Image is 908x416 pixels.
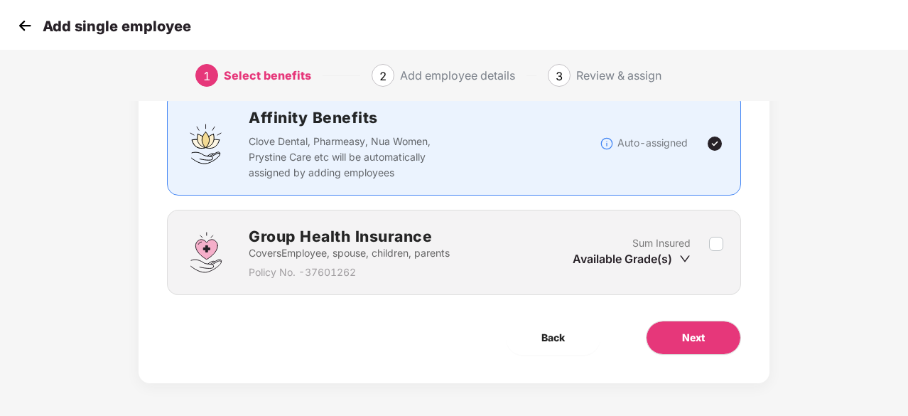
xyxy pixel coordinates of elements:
[379,69,387,83] span: 2
[249,106,600,129] h2: Affinity Benefits
[506,321,600,355] button: Back
[400,64,515,87] div: Add employee details
[646,321,741,355] button: Next
[706,135,723,152] img: svg+xml;base64,PHN2ZyBpZD0iVGljay0yNHgyNCIgeG1sbnM9Imh0dHA6Ly93d3cudzMub3JnLzIwMDAvc3ZnIiB3aWR0aD...
[14,15,36,36] img: svg+xml;base64,PHN2ZyB4bWxucz0iaHR0cDovL3d3dy53My5vcmcvMjAwMC9zdmciIHdpZHRoPSIzMCIgaGVpZ2h0PSIzMC...
[573,251,691,267] div: Available Grade(s)
[249,265,450,280] p: Policy No. - 37601262
[224,64,311,87] div: Select benefits
[682,330,705,346] span: Next
[632,235,691,251] p: Sum Insured
[249,225,450,248] h2: Group Health Insurance
[617,135,688,151] p: Auto-assigned
[600,137,614,151] img: svg+xml;base64,PHN2ZyBpZD0iSW5mb18tXzMyeDMyIiBkYXRhLW5hbWU9IkluZm8gLSAzMngzMiIgeG1sbnM9Imh0dHA6Ly...
[576,64,661,87] div: Review & assign
[249,245,450,261] p: Covers Employee, spouse, children, parents
[185,231,227,274] img: svg+xml;base64,PHN2ZyBpZD0iR3JvdXBfSGVhbHRoX0luc3VyYW5jZSIgZGF0YS1uYW1lPSJHcm91cCBIZWFsdGggSW5zdX...
[679,253,691,265] span: down
[203,69,210,83] span: 1
[43,18,191,35] p: Add single employee
[249,134,459,181] p: Clove Dental, Pharmeasy, Nua Women, Prystine Care etc will be automatically assigned by adding em...
[185,122,227,165] img: svg+xml;base64,PHN2ZyBpZD0iQWZmaW5pdHlfQmVuZWZpdHMiIGRhdGEtbmFtZT0iQWZmaW5pdHkgQmVuZWZpdHMiIHhtbG...
[541,330,565,346] span: Back
[556,69,563,83] span: 3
